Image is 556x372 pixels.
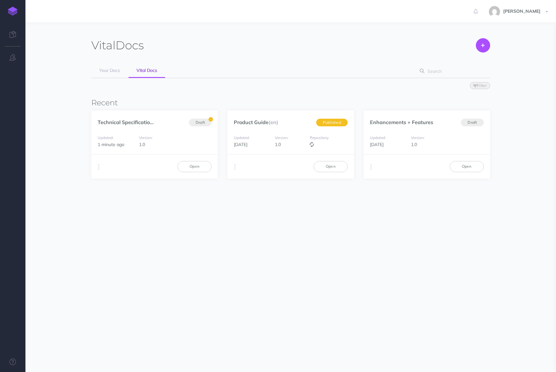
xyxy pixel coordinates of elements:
small: Repository: [310,135,329,140]
a: Enhancements + Features [370,119,433,125]
a: Open [177,161,212,172]
h3: Recent [91,99,490,107]
input: Search [426,66,480,77]
small: Updated: [370,135,386,140]
span: Vital Docs [136,67,157,73]
span: (en) [268,119,278,125]
i: More actions [234,163,236,172]
a: Your Docs [91,64,128,78]
a: Vital Docs [129,64,165,78]
a: Open [314,161,348,172]
h1: Docs [91,38,144,53]
span: [DATE] [370,142,384,147]
img: 5da3de2ef7f569c4e7af1a906648a0de.jpg [489,6,500,17]
small: Version: [139,135,153,140]
a: Product Guide(en) [234,119,278,125]
i: More actions [98,163,100,172]
span: Vital [91,38,115,52]
small: Version: [411,135,425,140]
small: Updated: [234,135,250,140]
button: Filter [470,82,490,89]
span: 1 minute ago [98,142,124,147]
span: 1.0 [275,142,281,147]
span: 1.0 [411,142,417,147]
i: More actions [370,163,372,172]
img: logo-mark.svg [8,7,17,16]
a: Open [450,161,484,172]
span: [PERSON_NAME] [500,8,544,14]
span: Your Docs [99,67,120,73]
span: 1.0 [139,142,145,147]
a: Technical Specificatio... [98,119,154,125]
span: [DATE] [234,142,247,147]
small: Version: [275,135,288,140]
small: Updated: [98,135,114,140]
